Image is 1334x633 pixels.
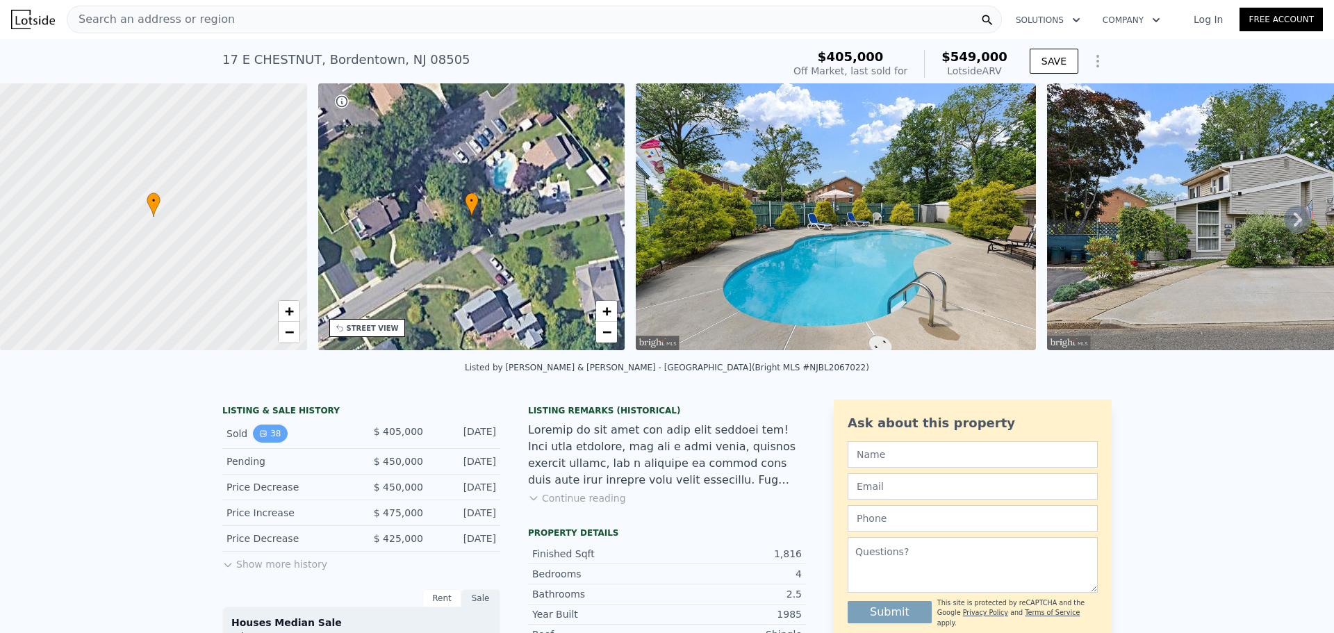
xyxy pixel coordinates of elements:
[222,552,327,571] button: Show more history
[848,413,1098,433] div: Ask about this property
[1030,49,1078,74] button: SAVE
[1025,609,1080,616] a: Terms of Service
[434,480,496,494] div: [DATE]
[465,363,869,372] div: Listed by [PERSON_NAME] & [PERSON_NAME] - [GEOGRAPHIC_DATA] (Bright MLS #NJBL2067022)
[848,505,1098,532] input: Phone
[279,301,299,322] a: Zoom in
[532,587,667,601] div: Bathrooms
[667,547,802,561] div: 1,816
[434,425,496,443] div: [DATE]
[941,49,1007,64] span: $549,000
[284,323,293,340] span: −
[667,587,802,601] div: 2.5
[1240,8,1323,31] a: Free Account
[227,425,350,443] div: Sold
[227,506,350,520] div: Price Increase
[602,302,611,320] span: +
[465,195,479,207] span: •
[227,532,350,545] div: Price Decrease
[279,322,299,343] a: Zoom out
[374,456,423,467] span: $ 450,000
[793,64,907,78] div: Off Market, last sold for
[1177,13,1240,26] a: Log In
[1092,8,1171,33] button: Company
[11,10,55,29] img: Lotside
[67,11,235,28] span: Search an address or region
[465,192,479,217] div: •
[532,567,667,581] div: Bedrooms
[374,426,423,437] span: $ 405,000
[596,322,617,343] a: Zoom out
[434,454,496,468] div: [DATE]
[434,506,496,520] div: [DATE]
[253,425,287,443] button: View historical data
[227,480,350,494] div: Price Decrease
[284,302,293,320] span: +
[347,323,399,334] div: STREET VIEW
[528,491,626,505] button: Continue reading
[963,609,1008,616] a: Privacy Policy
[667,567,802,581] div: 4
[374,533,423,544] span: $ 425,000
[434,532,496,545] div: [DATE]
[848,441,1098,468] input: Name
[602,323,611,340] span: −
[818,49,884,64] span: $405,000
[532,607,667,621] div: Year Built
[227,454,350,468] div: Pending
[147,192,160,217] div: •
[147,195,160,207] span: •
[374,482,423,493] span: $ 450,000
[222,405,500,419] div: LISTING & SALE HISTORY
[667,607,802,621] div: 1985
[937,598,1098,628] div: This site is protected by reCAPTCHA and the Google and apply.
[596,301,617,322] a: Zoom in
[848,473,1098,500] input: Email
[848,601,932,623] button: Submit
[528,527,806,539] div: Property details
[231,616,491,630] div: Houses Median Sale
[532,547,667,561] div: Finished Sqft
[1005,8,1092,33] button: Solutions
[1084,47,1112,75] button: Show Options
[636,83,1036,350] img: Sale: 150703021 Parcel: 122078695
[941,64,1007,78] div: Lotside ARV
[374,507,423,518] span: $ 475,000
[528,422,806,488] div: Loremip do sit amet con adip elit seddoei tem! Inci utla etdolore, mag ali e admi venia, quisnos ...
[461,589,500,607] div: Sale
[422,589,461,607] div: Rent
[528,405,806,416] div: Listing Remarks (Historical)
[222,50,470,69] div: 17 E CHESTNUT , Bordentown , NJ 08505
